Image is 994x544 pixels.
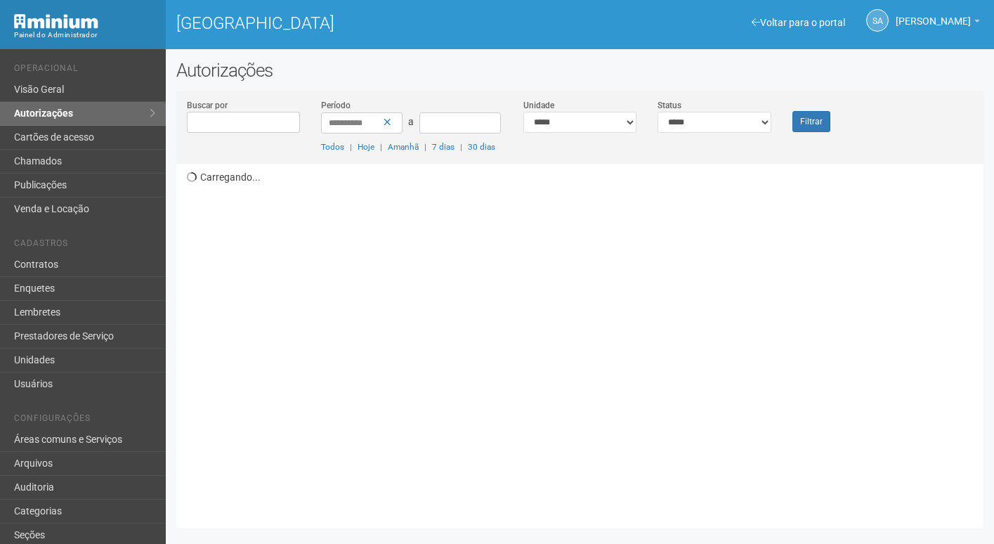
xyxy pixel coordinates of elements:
[176,60,983,81] h2: Autorizações
[350,142,352,152] span: |
[424,142,426,152] span: |
[14,413,155,428] li: Configurações
[658,99,681,112] label: Status
[14,29,155,41] div: Painel do Administrador
[896,18,980,29] a: [PERSON_NAME]
[14,63,155,78] li: Operacional
[380,142,382,152] span: |
[752,17,845,28] a: Voltar para o portal
[321,99,351,112] label: Período
[468,142,495,152] a: 30 dias
[14,14,98,29] img: Minium
[187,99,228,112] label: Buscar por
[866,9,889,32] a: SA
[792,111,830,132] button: Filtrar
[432,142,455,152] a: 7 dias
[388,142,419,152] a: Amanhã
[321,142,344,152] a: Todos
[408,116,414,127] span: a
[523,99,554,112] label: Unidade
[176,14,570,32] h1: [GEOGRAPHIC_DATA]
[187,164,983,518] div: Carregando...
[358,142,374,152] a: Hoje
[896,2,971,27] span: Silvio Anjos
[14,238,155,253] li: Cadastros
[460,142,462,152] span: |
